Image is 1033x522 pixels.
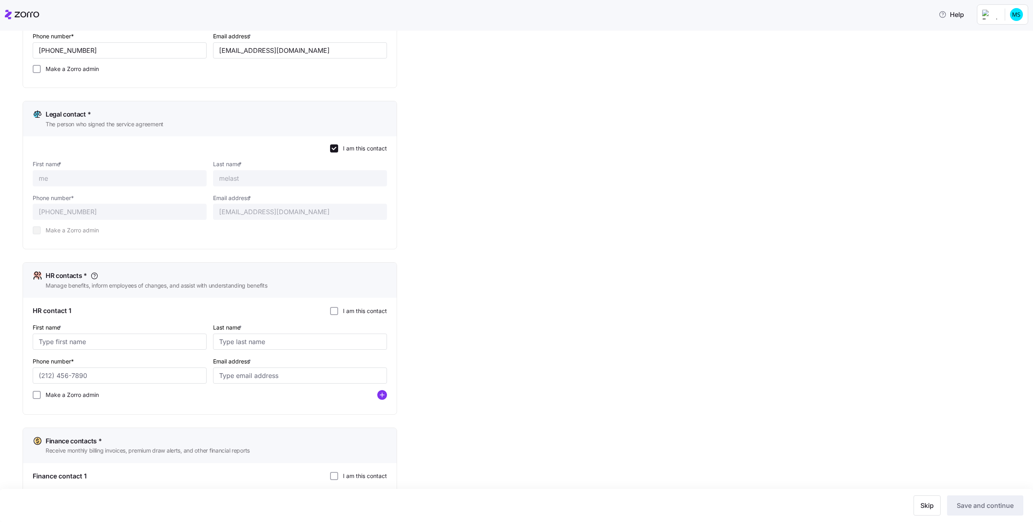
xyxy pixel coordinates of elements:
[33,194,74,203] label: Phone number*
[41,391,99,399] label: Make a Zorro admin
[213,194,253,203] label: Email address
[377,390,387,400] svg: add icon
[920,501,934,510] span: Skip
[33,32,74,41] label: Phone number*
[213,334,387,350] input: Type last name
[338,472,387,480] label: I am this contact
[213,357,253,366] label: Email address
[982,10,998,19] img: Employer logo
[957,501,1014,510] span: Save and continue
[33,488,63,497] label: First name
[1010,8,1023,21] img: 49b9b3b122e16c2c6ddeebb3be7f9618
[947,495,1023,516] button: Save and continue
[46,436,102,446] span: Finance contacts *
[213,42,387,58] input: Type email address
[213,488,243,497] label: Last name
[46,109,91,119] span: Legal contact *
[33,42,207,58] input: (212) 456-7890
[33,334,207,350] input: Type first name
[33,323,63,332] label: First name
[46,282,267,290] span: Manage benefits, inform employees of changes, and assist with understanding benefits
[33,471,87,481] span: Finance contact 1
[33,204,207,220] input: (212) 456-7890
[939,10,964,19] span: Help
[213,204,387,220] input: Type email address
[33,367,207,384] input: (212) 456-7890
[213,160,243,169] label: Last name
[33,170,207,186] input: Type first name
[33,306,71,316] span: HR contact 1
[46,120,163,128] span: The person who signed the service agreement
[213,323,243,332] label: Last name
[213,367,387,384] input: Type email address
[33,357,74,366] label: Phone number*
[33,160,63,169] label: First name
[213,32,253,41] label: Email address
[41,226,99,234] label: Make a Zorro admin
[914,495,941,516] button: Skip
[213,170,387,186] input: Type last name
[338,307,387,315] label: I am this contact
[338,144,387,152] label: I am this contact
[41,65,99,73] label: Make a Zorro admin
[46,447,250,455] span: Receive monthly billing invoices, premium draw alerts, and other financial reports
[932,6,970,23] button: Help
[46,271,87,281] span: HR contacts *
